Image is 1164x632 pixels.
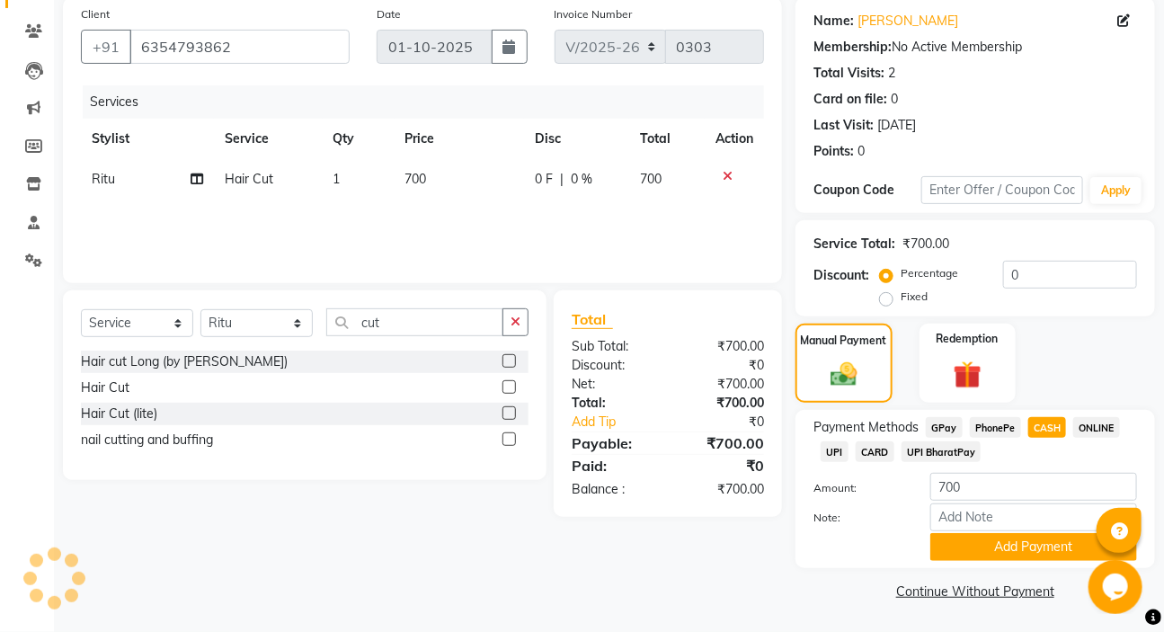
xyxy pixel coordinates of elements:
[81,378,129,397] div: Hair Cut
[813,116,874,135] div: Last Visit:
[902,235,949,254] div: ₹700.00
[668,356,777,375] div: ₹0
[668,480,777,499] div: ₹700.00
[799,583,1151,601] a: Continue Without Payment
[81,119,214,159] th: Stylist
[813,181,921,200] div: Coupon Code
[225,171,273,187] span: Hair Cut
[640,171,662,187] span: 700
[800,480,917,496] label: Amount:
[813,38,892,57] div: Membership:
[813,12,854,31] div: Name:
[821,441,849,462] span: UPI
[81,405,157,423] div: Hair Cut (lite)
[405,171,427,187] span: 700
[813,90,887,109] div: Card on file:
[572,310,613,329] span: Total
[395,119,525,159] th: Price
[668,432,777,454] div: ₹700.00
[558,432,668,454] div: Payable:
[558,455,668,476] div: Paid:
[857,142,865,161] div: 0
[813,64,884,83] div: Total Visits:
[857,12,958,31] a: [PERSON_NAME]
[558,413,686,432] a: Add Tip
[813,418,919,437] span: Payment Methods
[970,417,1021,438] span: PhonePe
[377,6,401,22] label: Date
[856,441,894,462] span: CARD
[560,170,564,189] span: |
[558,337,668,356] div: Sub Total:
[877,116,916,135] div: [DATE]
[668,337,777,356] div: ₹700.00
[81,352,288,371] div: Hair cut Long (by [PERSON_NAME])
[901,289,928,305] label: Fixed
[214,119,322,159] th: Service
[555,6,633,22] label: Invoice Number
[813,266,869,285] div: Discount:
[668,375,777,394] div: ₹700.00
[571,170,592,189] span: 0 %
[1073,417,1120,438] span: ONLINE
[1088,560,1146,614] iframe: chat widget
[926,417,963,438] span: GPay
[558,394,668,413] div: Total:
[930,503,1137,531] input: Add Note
[558,356,668,375] div: Discount:
[629,119,705,159] th: Total
[1090,177,1142,204] button: Apply
[921,176,1083,204] input: Enter Offer / Coupon Code
[930,473,1137,501] input: Amount
[891,90,898,109] div: 0
[801,333,887,349] label: Manual Payment
[81,431,213,450] div: nail cutting and buffing
[813,38,1137,57] div: No Active Membership
[326,308,503,336] input: Search or Scan
[81,6,110,22] label: Client
[81,30,131,64] button: +91
[92,171,115,187] span: Ritu
[822,360,866,390] img: _cash.svg
[705,119,764,159] th: Action
[668,455,777,476] div: ₹0
[901,265,958,281] label: Percentage
[333,171,341,187] span: 1
[813,235,895,254] div: Service Total:
[1028,417,1067,438] span: CASH
[558,480,668,499] div: Balance :
[323,119,395,159] th: Qty
[83,85,777,119] div: Services
[888,64,895,83] div: 2
[524,119,629,159] th: Disc
[129,30,350,64] input: Search by Name/Mobile/Email/Code
[558,375,668,394] div: Net:
[668,394,777,413] div: ₹700.00
[686,413,777,432] div: ₹0
[813,142,854,161] div: Points:
[902,441,982,462] span: UPI BharatPay
[800,510,917,526] label: Note:
[930,533,1137,561] button: Add Payment
[945,358,991,393] img: _gift.svg
[535,170,553,189] span: 0 F
[937,331,999,347] label: Redemption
